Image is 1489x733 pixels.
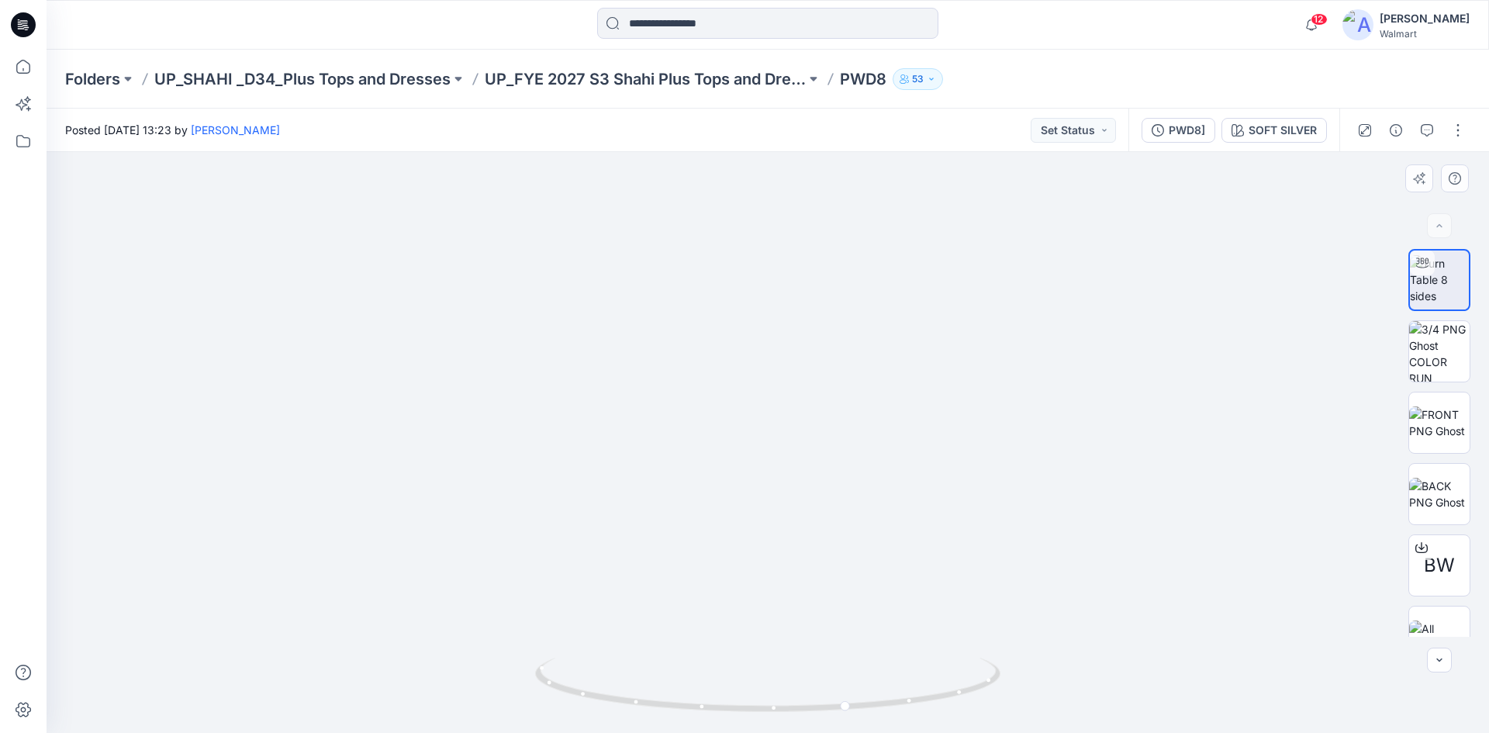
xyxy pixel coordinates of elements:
[191,123,280,137] a: [PERSON_NAME]
[1410,255,1469,304] img: Turn Table 8 sides
[1409,621,1470,653] img: All colorways
[1249,122,1317,139] div: SOFT SILVER
[65,68,120,90] a: Folders
[840,68,886,90] p: PWD8
[1380,9,1470,28] div: [PERSON_NAME]
[65,122,280,138] span: Posted [DATE] 13:23 by
[1342,9,1373,40] img: avatar
[1409,478,1470,510] img: BACK PNG Ghost
[485,68,806,90] a: UP_FYE 2027 S3 Shahi Plus Tops and Dress
[154,68,451,90] a: UP_SHAHI _D34_Plus Tops and Dresses
[1409,321,1470,382] img: 3/4 PNG Ghost COLOR RUN
[1221,118,1327,143] button: SOFT SILVER
[1169,122,1205,139] div: PWD8]
[1142,118,1215,143] button: PWD8]
[1409,406,1470,439] img: FRONT PNG Ghost
[893,68,943,90] button: 53
[1311,13,1328,26] span: 12
[1384,118,1408,143] button: Details
[912,71,924,88] p: 53
[1424,551,1455,579] span: BW
[1380,28,1470,40] div: Walmart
